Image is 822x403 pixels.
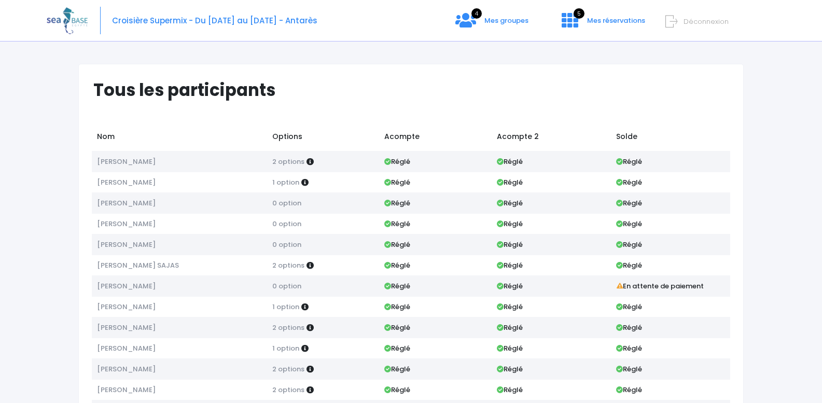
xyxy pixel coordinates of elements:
span: [PERSON_NAME] [97,302,156,312]
span: [PERSON_NAME] [97,364,156,374]
span: 0 option [272,281,301,291]
strong: Réglé [384,385,410,395]
span: [PERSON_NAME] [97,281,156,291]
strong: Réglé [616,177,642,187]
span: 2 options [272,157,304,166]
td: Acompte 2 [492,126,611,151]
span: Mes groupes [484,16,528,25]
span: 4 [471,8,482,19]
span: [PERSON_NAME] [97,198,156,208]
strong: Réglé [616,219,642,229]
td: Solde [611,126,730,151]
h1: Tous les participants [93,80,738,100]
span: 0 option [272,240,301,249]
strong: Réglé [497,281,523,291]
strong: Réglé [497,177,523,187]
span: [PERSON_NAME] [97,177,156,187]
span: 2 options [272,385,304,395]
span: 5 [574,8,584,19]
strong: Réglé [616,364,642,374]
strong: Réglé [384,240,410,249]
span: 2 options [272,323,304,332]
span: 2 options [272,260,304,270]
strong: Réglé [616,157,642,166]
strong: Réglé [616,323,642,332]
strong: Réglé [497,364,523,374]
a: 4 Mes groupes [447,19,537,29]
span: [PERSON_NAME] [97,240,156,249]
strong: Réglé [384,157,410,166]
span: [PERSON_NAME] [97,385,156,395]
span: Mes réservations [587,16,645,25]
strong: Réglé [616,302,642,312]
strong: Réglé [384,281,410,291]
strong: Réglé [384,343,410,353]
strong: Réglé [384,219,410,229]
td: Nom [92,126,267,151]
strong: Réglé [616,260,642,270]
strong: Réglé [497,323,523,332]
span: [PERSON_NAME] [97,323,156,332]
strong: Réglé [384,302,410,312]
strong: Réglé [616,343,642,353]
span: Croisière Supermix - Du [DATE] au [DATE] - Antarès [112,15,317,26]
td: Acompte [380,126,492,151]
strong: Réglé [497,240,523,249]
strong: Réglé [384,260,410,270]
strong: En attente de paiement [616,281,704,291]
strong: Réglé [616,385,642,395]
span: [PERSON_NAME] [97,343,156,353]
a: 5 Mes réservations [553,19,651,29]
strong: Réglé [497,219,523,229]
span: 0 option [272,198,301,208]
strong: Réglé [497,157,523,166]
span: [PERSON_NAME] [97,157,156,166]
strong: Réglé [497,302,523,312]
strong: Réglé [384,364,410,374]
span: 2 options [272,364,304,374]
span: Déconnexion [684,17,729,26]
strong: Réglé [497,343,523,353]
strong: Réglé [497,260,523,270]
span: 1 option [272,343,299,353]
span: [PERSON_NAME] [97,219,156,229]
strong: Réglé [384,177,410,187]
span: 1 option [272,302,299,312]
span: 1 option [272,177,299,187]
span: 0 option [272,219,301,229]
td: Options [267,126,379,151]
strong: Réglé [384,323,410,332]
span: [PERSON_NAME] SAJAS [97,260,179,270]
strong: Réglé [616,240,642,249]
strong: Réglé [616,198,642,208]
strong: Réglé [497,385,523,395]
strong: Réglé [384,198,410,208]
strong: Réglé [497,198,523,208]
